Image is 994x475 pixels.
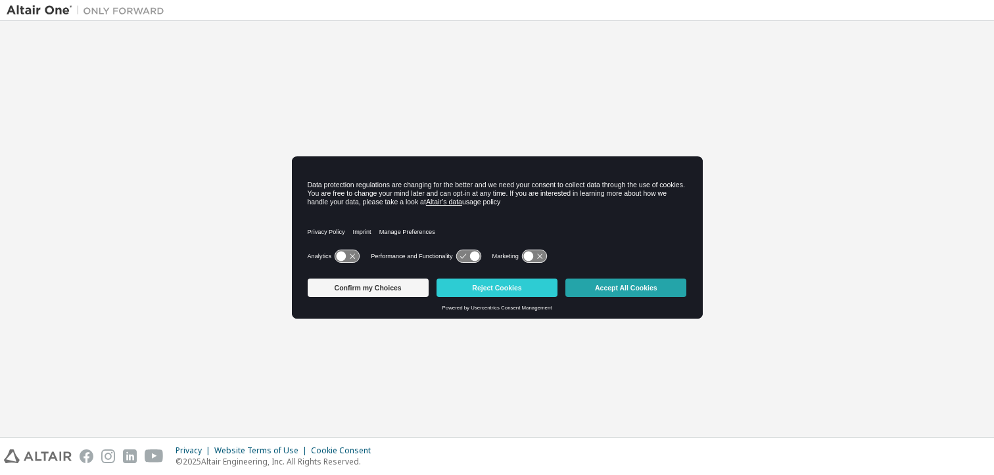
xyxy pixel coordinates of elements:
[80,449,93,463] img: facebook.svg
[4,449,72,463] img: altair_logo.svg
[7,4,171,17] img: Altair One
[145,449,164,463] img: youtube.svg
[123,449,137,463] img: linkedin.svg
[214,445,311,456] div: Website Terms of Use
[311,445,379,456] div: Cookie Consent
[176,456,379,467] p: © 2025 Altair Engineering, Inc. All Rights Reserved.
[176,445,214,456] div: Privacy
[101,449,115,463] img: instagram.svg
